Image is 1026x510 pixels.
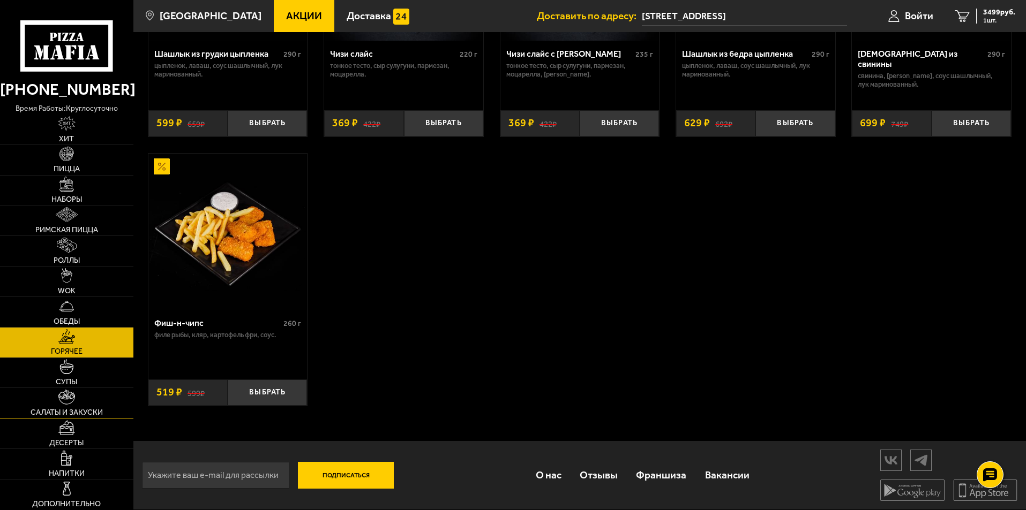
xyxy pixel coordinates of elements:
[987,50,1005,59] span: 290 г
[31,409,103,416] span: Салаты и закуски
[905,11,933,21] span: Войти
[642,6,847,26] input: Ваш адрес доставки
[58,287,76,295] span: WOK
[858,72,1005,89] p: свинина, [PERSON_NAME], соус шашлычный, лук маринованный.
[154,62,302,79] p: цыпленок, лаваш, соус шашлычный, лук маринованный.
[156,387,182,398] span: 519 ₽
[347,11,391,21] span: Доставка
[627,458,695,492] a: Франшиза
[983,17,1015,24] span: 1 шт.
[54,318,80,325] span: Обеды
[363,118,380,128] s: 422 ₽
[148,154,308,310] a: АкционныйФиш-н-чипс
[755,110,835,136] button: Выбрать
[54,257,80,264] span: Роллы
[154,158,170,174] img: Акционный
[154,49,281,59] div: Шашлык из грудки цыпленка
[283,319,301,328] span: 260 г
[35,226,98,234] span: Римская пицца
[298,462,394,489] button: Подписаться
[891,118,908,128] s: 749 ₽
[682,62,829,79] p: цыпленок, лаваш, соус шашлычный, лук маринованный.
[506,49,633,59] div: Чизи слайс с [PERSON_NAME]
[526,458,570,492] a: О нас
[983,9,1015,16] span: 3499 руб.
[332,118,358,128] span: 369 ₽
[537,11,642,21] span: Доставить по адресу:
[156,118,182,128] span: 599 ₽
[684,118,710,128] span: 629 ₽
[330,49,457,59] div: Чизи слайс
[911,451,931,469] img: tg
[32,500,101,508] span: Дополнительно
[580,110,659,136] button: Выбрать
[51,348,83,355] span: Горячее
[715,118,732,128] s: 692 ₽
[56,378,77,386] span: Супы
[283,50,301,59] span: 290 г
[932,110,1011,136] button: Выбрать
[460,50,477,59] span: 220 г
[860,118,886,128] span: 699 ₽
[149,154,306,310] img: Фиш-н-чипс
[330,62,477,79] p: тонкое тесто, сыр сулугуни, пармезан, моцарелла.
[812,50,829,59] span: 290 г
[571,458,627,492] a: Отзывы
[286,11,322,21] span: Акции
[228,110,307,136] button: Выбрать
[59,135,74,143] span: Хит
[154,331,302,339] p: филе рыбы, кляр, картофель фри, соус.
[142,462,289,489] input: Укажите ваш e-mail для рассылки
[682,49,809,59] div: Шашлык из бедра цыпленка
[188,118,205,128] s: 659 ₽
[393,9,409,25] img: 15daf4d41897b9f0e9f617042186c801.svg
[51,196,82,203] span: Наборы
[696,458,759,492] a: Вакансии
[540,118,557,128] s: 422 ₽
[635,50,653,59] span: 235 г
[508,118,534,128] span: 369 ₽
[858,49,985,69] div: [DEMOGRAPHIC_DATA] из свинины
[881,451,901,469] img: vk
[154,318,281,328] div: Фиш-н-чипс
[160,11,261,21] span: [GEOGRAPHIC_DATA]
[188,387,205,398] s: 599 ₽
[49,439,84,447] span: Десерты
[54,165,80,173] span: Пицца
[49,470,85,477] span: Напитки
[506,62,654,79] p: тонкое тесто, сыр сулугуни, пармезан, моцарелла, [PERSON_NAME].
[404,110,483,136] button: Выбрать
[228,379,307,406] button: Выбрать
